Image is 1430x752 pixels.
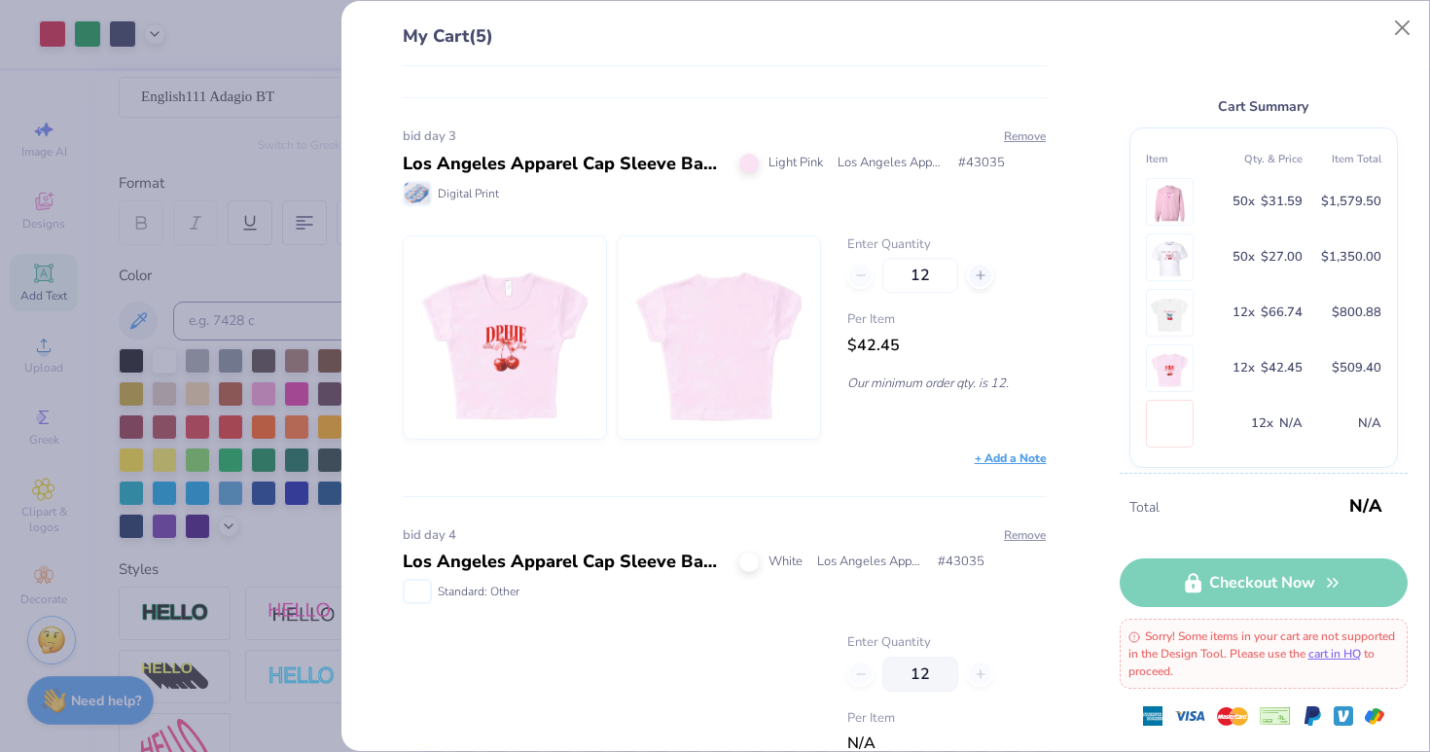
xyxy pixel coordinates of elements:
img: express [1143,706,1162,726]
img: Fresh Prints FP38 [1151,234,1189,280]
span: $1,579.50 [1321,191,1381,213]
span: N/A [1358,412,1381,435]
div: bid day 4 [403,526,1047,546]
th: Item Total [1303,144,1381,174]
div: My Cart (5) [403,23,1047,66]
span: 12 x [1233,357,1255,379]
div: Sorry! Some items in your cart are not supported in the Design Tool. Please use the to proceed. [1120,619,1408,689]
img: Standard: Other [405,581,430,602]
span: $509.40 [1332,357,1381,379]
span: $31.59 [1261,191,1303,213]
span: $800.88 [1332,302,1381,324]
img: Los Angeles Apparel 43035 [421,236,589,439]
span: N/A [1349,488,1382,523]
span: # 43035 [958,154,1005,173]
span: White [769,553,803,572]
span: 12 x [1233,302,1255,324]
p: Our minimum order qty. is 12. [847,375,1046,392]
div: Los Angeles Apparel Cap Sleeve Baby Rib Crop Top [403,151,725,177]
span: 12 x [1251,412,1273,435]
label: Enter Quantity [847,633,1046,653]
img: Digital Print [405,183,430,204]
input: – – [882,258,958,293]
span: $1,350.00 [1321,246,1381,269]
a: cart in HQ [1308,646,1361,662]
div: Los Angeles Apparel Cap Sleeve Baby Rib Crop Top [403,549,725,575]
span: 50 x [1233,191,1255,213]
span: Digital Print [438,185,499,202]
div: bid day 3 [403,127,1047,147]
img: Los Angeles Apparel 43035 [1151,345,1189,391]
th: Qty. & Price [1224,144,1303,174]
button: Remove [1003,127,1047,145]
button: Remove [1003,526,1047,544]
span: $42.45 [847,335,900,356]
span: $27.00 [1261,246,1303,269]
div: + Add a Note [975,449,1047,467]
img: Venmo [1334,706,1353,726]
span: Los Angeles Apparel [838,154,944,173]
img: Paypal [1303,706,1322,726]
img: cheque [1260,706,1291,726]
img: Los Angeles Apparel 43035 [1151,290,1189,336]
button: Close [1384,10,1421,47]
span: N/A [1279,412,1303,435]
span: Total [1129,497,1343,519]
span: Per Item [847,310,1046,330]
span: # 43035 [938,553,984,572]
span: Per Item [847,709,1046,729]
input: – – [882,657,958,692]
th: Item [1146,144,1225,174]
span: Standard: Other [438,583,519,600]
span: Light Pink [769,154,823,173]
img: visa [1174,700,1205,732]
img: Los Angeles Apparel 43035 [635,236,803,439]
span: $42.45 [1261,357,1303,379]
label: Enter Quantity [847,235,1046,255]
img: Gildan G180 [1151,179,1189,225]
span: 50 x [1233,246,1255,269]
span: Los Angeles Apparel [817,553,923,572]
span: $66.74 [1261,302,1303,324]
img: master-card [1217,700,1248,732]
div: Cart Summary [1129,95,1398,118]
img: GPay [1365,706,1384,726]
